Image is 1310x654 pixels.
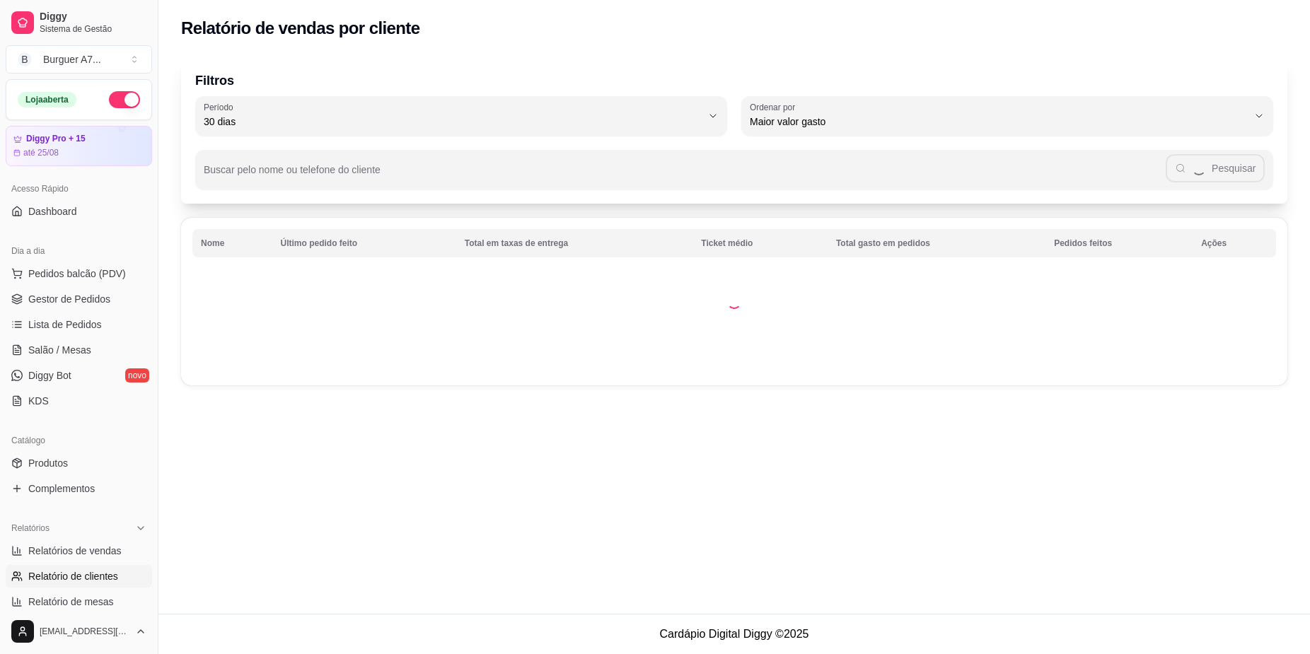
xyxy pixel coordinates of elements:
article: até 25/08 [23,147,59,158]
span: Sistema de Gestão [40,23,146,35]
span: Salão / Mesas [28,343,91,357]
div: Acesso Rápido [6,177,152,200]
p: Filtros [195,71,1273,90]
div: Catálogo [6,429,152,452]
span: Relatórios [11,522,50,534]
article: Diggy Pro + 15 [26,134,86,144]
span: [EMAIL_ADDRESS][DOMAIN_NAME] [40,626,129,637]
div: Dia a dia [6,240,152,262]
a: Relatório de mesas [6,590,152,613]
input: Buscar pelo nome ou telefone do cliente [204,168,1166,182]
h2: Relatório de vendas por cliente [181,17,420,40]
span: Complementos [28,481,95,496]
a: Diggy Botnovo [6,364,152,387]
footer: Cardápio Digital Diggy © 2025 [158,614,1310,654]
span: Relatório de clientes [28,569,118,583]
span: Relatórios de vendas [28,544,122,558]
a: KDS [6,390,152,412]
button: [EMAIL_ADDRESS][DOMAIN_NAME] [6,614,152,648]
span: Diggy [40,11,146,23]
span: 30 dias [204,115,702,129]
a: Relatório de clientes [6,565,152,588]
a: Lista de Pedidos [6,313,152,336]
a: Complementos [6,477,152,500]
span: Produtos [28,456,68,470]
a: Salão / Mesas [6,339,152,361]
a: Dashboard [6,200,152,223]
button: Período30 dias [195,96,727,136]
label: Período [204,101,238,113]
div: Loja aberta [18,92,76,107]
a: Produtos [6,452,152,474]
span: Diggy Bot [28,368,71,383]
span: KDS [28,394,49,408]
span: Lista de Pedidos [28,317,102,332]
div: Burguer A7 ... [43,52,101,66]
button: Pedidos balcão (PDV) [6,262,152,285]
div: Loading [727,295,741,309]
button: Ordenar porMaior valor gasto [741,96,1273,136]
a: Gestor de Pedidos [6,288,152,310]
span: Pedidos balcão (PDV) [28,267,126,281]
span: Dashboard [28,204,77,218]
a: DiggySistema de Gestão [6,6,152,40]
label: Ordenar por [750,101,800,113]
a: Diggy Pro + 15até 25/08 [6,126,152,166]
button: Select a team [6,45,152,74]
button: Alterar Status [109,91,140,108]
span: Relatório de mesas [28,595,114,609]
span: Gestor de Pedidos [28,292,110,306]
span: Maior valor gasto [750,115,1248,129]
span: B [18,52,32,66]
a: Relatórios de vendas [6,539,152,562]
